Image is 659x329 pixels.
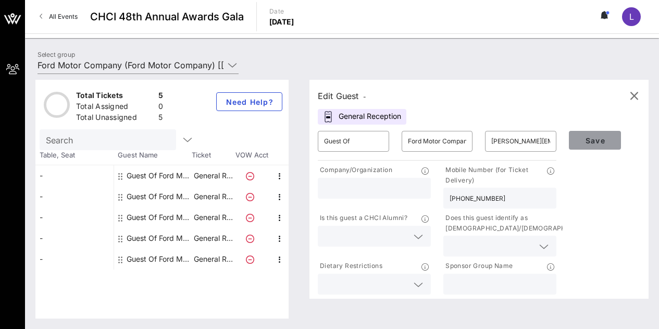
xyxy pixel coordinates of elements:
[577,136,613,145] span: Save
[443,165,547,186] p: Mobile Number (for Ticket Delivery)
[158,112,163,125] div: 5
[35,249,114,270] div: -
[363,93,366,101] span: -
[76,90,154,103] div: Total Tickets
[216,92,282,111] button: Need Help?
[38,51,75,58] label: Select group
[127,249,192,270] div: Guest Of Ford Motor Company
[49,13,78,20] span: All Events
[324,133,383,150] input: First Name*
[318,213,407,224] p: Is this guest a CHCI Alumni?
[192,207,234,228] p: General R…
[76,101,154,114] div: Total Assigned
[33,8,84,25] a: All Events
[127,228,192,249] div: Guest Of Ford Motor Company
[127,165,192,186] div: Guest Of Ford Motor Company
[192,186,234,207] p: General R…
[318,165,392,176] p: Company/Organization
[318,109,406,125] div: General Reception
[569,131,621,150] button: Save
[35,207,114,228] div: -
[192,228,234,249] p: General R…
[629,11,634,22] span: L
[35,165,114,186] div: -
[269,17,294,27] p: [DATE]
[127,207,192,228] div: Guest Of Ford Motor Company
[269,6,294,17] p: Date
[127,186,192,207] div: Guest Of Ford Motor Company
[443,213,598,234] p: Does this guest identify as [DEMOGRAPHIC_DATA]/[DEMOGRAPHIC_DATA]?
[35,186,114,207] div: -
[158,101,163,114] div: 0
[622,7,641,26] div: L
[192,249,234,270] p: General R…
[443,261,513,272] p: Sponsor Group Name
[90,9,244,25] span: CHCI 48th Annual Awards Gala
[491,133,550,150] input: Email*
[318,89,366,103] div: Edit Guest
[76,112,154,125] div: Total Unassigned
[114,150,192,161] span: Guest Name
[225,98,273,106] span: Need Help?
[233,150,270,161] span: VOW Acct
[192,150,233,161] span: Ticket
[158,90,163,103] div: 5
[192,165,234,186] p: General R…
[35,150,114,161] span: Table, Seat
[318,261,382,272] p: Dietary Restrictions
[408,133,467,150] input: Last Name*
[35,228,114,249] div: -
